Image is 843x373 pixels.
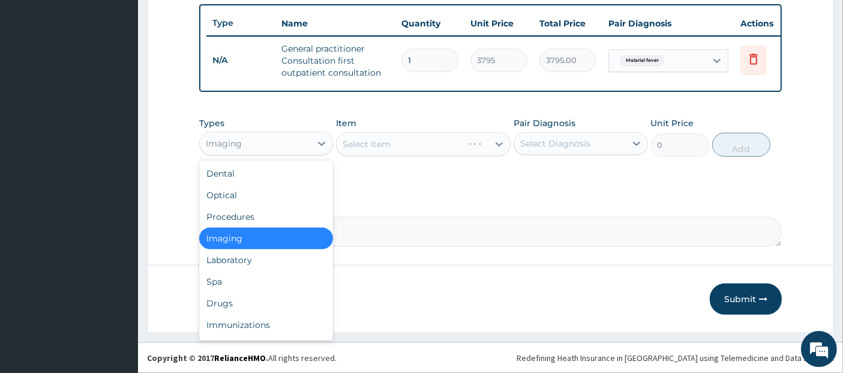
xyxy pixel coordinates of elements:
div: Minimize live chat window [197,6,226,35]
img: d_794563401_company_1708531726252_794563401 [22,60,49,90]
th: Total Price [533,11,602,35]
div: Redefining Heath Insurance in [GEOGRAPHIC_DATA] using Telemedicine and Data Science! [517,352,834,364]
button: Add [712,133,770,157]
th: Type [206,12,275,34]
button: Submit [710,284,782,315]
div: Immunizations [199,314,333,336]
th: Unit Price [464,11,533,35]
th: Actions [734,11,794,35]
td: General practitioner Consultation first outpatient consultation [275,37,395,85]
label: Pair Diagnosis [514,117,575,129]
div: Dental [199,163,333,184]
th: Name [275,11,395,35]
label: Comment [199,200,782,210]
footer: All rights reserved. [138,342,843,373]
span: Malarial fever [620,55,665,67]
th: Quantity [395,11,464,35]
strong: Copyright © 2017 . [147,353,268,363]
div: Spa [199,271,333,293]
div: Chat with us now [62,67,202,83]
label: Item [336,117,356,129]
div: Others [199,336,333,357]
div: Drugs [199,293,333,314]
div: Laboratory [199,249,333,271]
div: Imaging [199,228,333,249]
div: Imaging [206,138,242,150]
label: Unit Price [651,117,694,129]
div: Procedures [199,206,333,228]
div: Select Diagnosis [520,138,590,150]
textarea: Type your message and hit 'Enter' [6,247,229,289]
td: N/A [206,49,275,71]
div: Optical [199,184,333,206]
span: We're online! [70,111,166,232]
th: Pair Diagnosis [602,11,734,35]
a: RelianceHMO [214,353,266,363]
label: Types [199,118,224,129]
